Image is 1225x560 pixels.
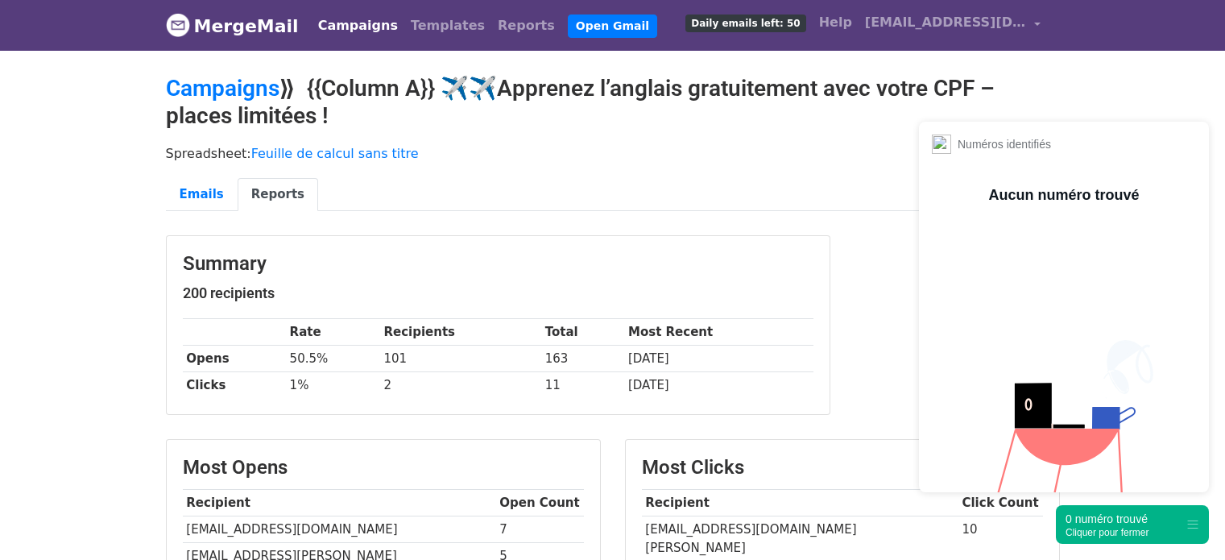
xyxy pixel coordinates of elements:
a: Help [813,6,859,39]
a: MergeMail [166,9,299,43]
td: [DATE] [624,346,813,372]
td: [DATE] [624,372,813,399]
th: Recipient [642,490,958,516]
td: [EMAIL_ADDRESS][DOMAIN_NAME] [183,516,496,543]
a: Daily emails left: 50 [679,6,812,39]
a: Feuille de calcul sans titre [251,146,419,161]
h2: ⟫ {{Column A}} ✈️✈️Apprenez l’anglais gratuitement avec votre CPF – places limitées ! [166,75,1060,129]
a: Emails [166,178,238,211]
th: Clicks [183,372,286,399]
img: MergeMail logo [166,13,190,37]
span: Daily emails left: 50 [685,15,805,32]
p: Spreadsheet: [166,145,1060,162]
th: Open Count [496,490,584,516]
th: Recipients [380,319,541,346]
a: Open Gmail [568,15,657,38]
a: Campaigns [166,75,279,102]
td: 7 [496,516,584,543]
a: Reports [238,178,318,211]
span: [EMAIL_ADDRESS][DOMAIN_NAME] [865,13,1026,32]
td: 1% [286,372,380,399]
td: 2 [380,372,541,399]
h3: Summary [183,252,813,276]
h3: Most Opens [183,456,584,479]
td: 163 [541,346,624,372]
th: Recipient [183,490,496,516]
iframe: Chat Widget [1144,483,1225,560]
th: Opens [183,346,286,372]
div: Widget de chat [1144,483,1225,560]
a: Reports [491,10,561,42]
th: Most Recent [624,319,813,346]
td: 50.5% [286,346,380,372]
a: [EMAIL_ADDRESS][DOMAIN_NAME] [859,6,1047,44]
h3: Most Clicks [642,456,1043,479]
td: 101 [380,346,541,372]
h5: 200 recipients [183,284,813,302]
td: 11 [541,372,624,399]
a: Templates [404,10,491,42]
a: Campaigns [312,10,404,42]
th: Total [541,319,624,346]
th: Rate [286,319,380,346]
